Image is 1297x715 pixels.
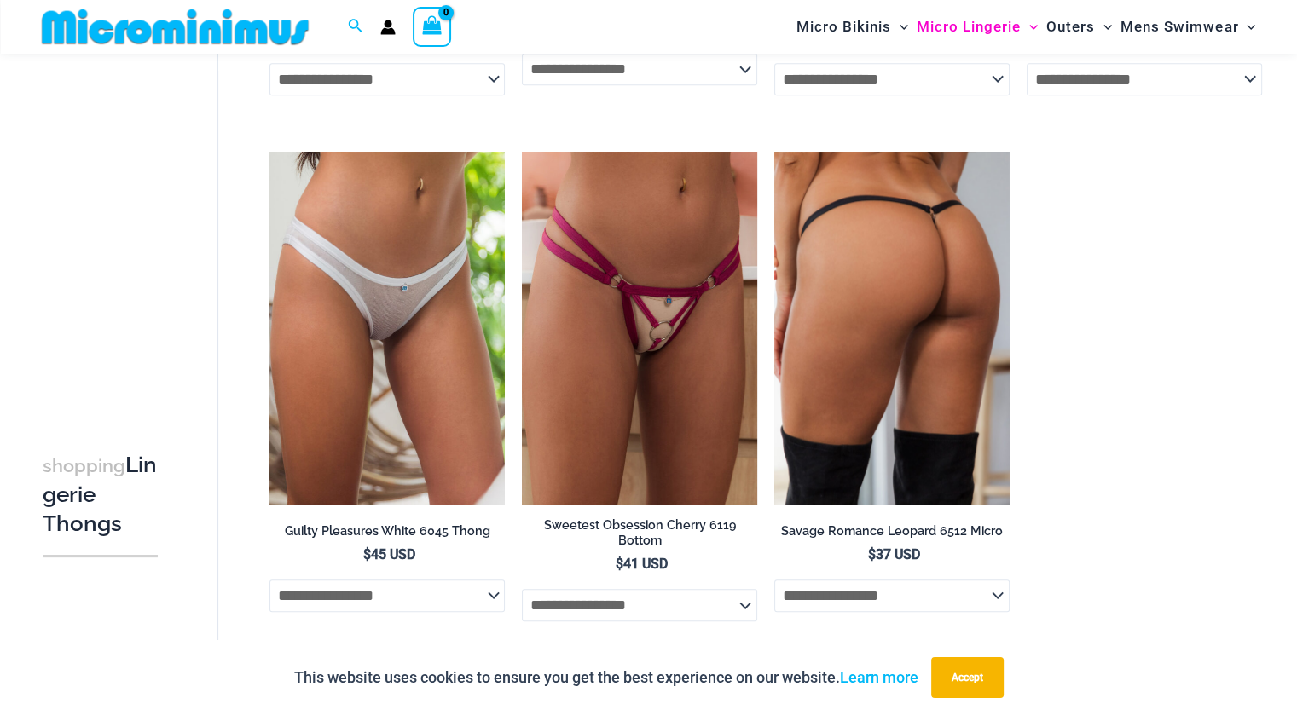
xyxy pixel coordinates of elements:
span: Menu Toggle [1021,5,1038,49]
span: Menu Toggle [1238,5,1255,49]
span: Micro Bikinis [796,5,891,49]
bdi: 45 USD [363,546,415,562]
a: View Shopping Cart, empty [413,7,452,46]
a: Savage Romance Leopard 6512 Micro 01Savage Romance Leopard 6512 Micro 02Savage Romance Leopard 65... [774,152,1010,505]
p: This website uses cookies to ensure you get the best experience on our website. [294,665,918,690]
a: OutersMenu ToggleMenu Toggle [1042,5,1116,49]
img: Sweetest Obsession Cherry 6119 Bottom 1939 01 [522,152,757,505]
a: Sweetest Obsession Cherry 6119 Bottom [522,517,757,556]
a: Guilty Pleasures White 6045 Thong [269,523,505,545]
span: Micro Lingerie [917,5,1021,49]
a: Account icon link [380,20,396,35]
span: Mens Swimwear [1120,5,1238,49]
bdi: 41 USD [616,556,668,572]
h2: Sweetest Obsession Cherry 6119 Bottom [522,517,757,549]
h2: Guilty Pleasures White 6045 Thong [269,523,505,539]
a: Search icon link [348,16,363,37]
button: Accept [931,657,1004,698]
img: Savage Romance Leopard 6512 Micro 02 [774,152,1010,505]
span: Outers [1046,5,1095,49]
img: Guilty Pleasures White 6045 Thong 01 [269,152,505,505]
iframe: TrustedSite Certified [43,57,196,398]
span: Menu Toggle [1095,5,1112,49]
h3: Lingerie Thongs [43,451,158,538]
a: Guilty Pleasures White 6045 Thong 01Guilty Pleasures White 1045 Bra 6045 Thong 06Guilty Pleasures... [269,152,505,505]
a: Savage Romance Leopard 6512 Micro [774,523,1010,545]
a: Mens SwimwearMenu ToggleMenu Toggle [1116,5,1259,49]
span: Menu Toggle [891,5,908,49]
a: Micro LingerieMenu ToggleMenu Toggle [912,5,1042,49]
bdi: 37 USD [868,546,920,562]
span: $ [616,556,623,572]
span: shopping [43,455,125,476]
span: $ [363,546,371,562]
nav: Site Navigation [790,3,1263,51]
h2: Savage Romance Leopard 6512 Micro [774,523,1010,539]
a: Learn more [840,668,918,686]
a: Micro BikinisMenu ToggleMenu Toggle [792,5,912,49]
a: Sweetest Obsession Cherry 6119 Bottom 1939 01Sweetest Obsession Cherry 1129 Bra 6119 Bottom 1939 ... [522,152,757,505]
span: $ [868,546,876,562]
img: MM SHOP LOGO FLAT [35,8,316,46]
